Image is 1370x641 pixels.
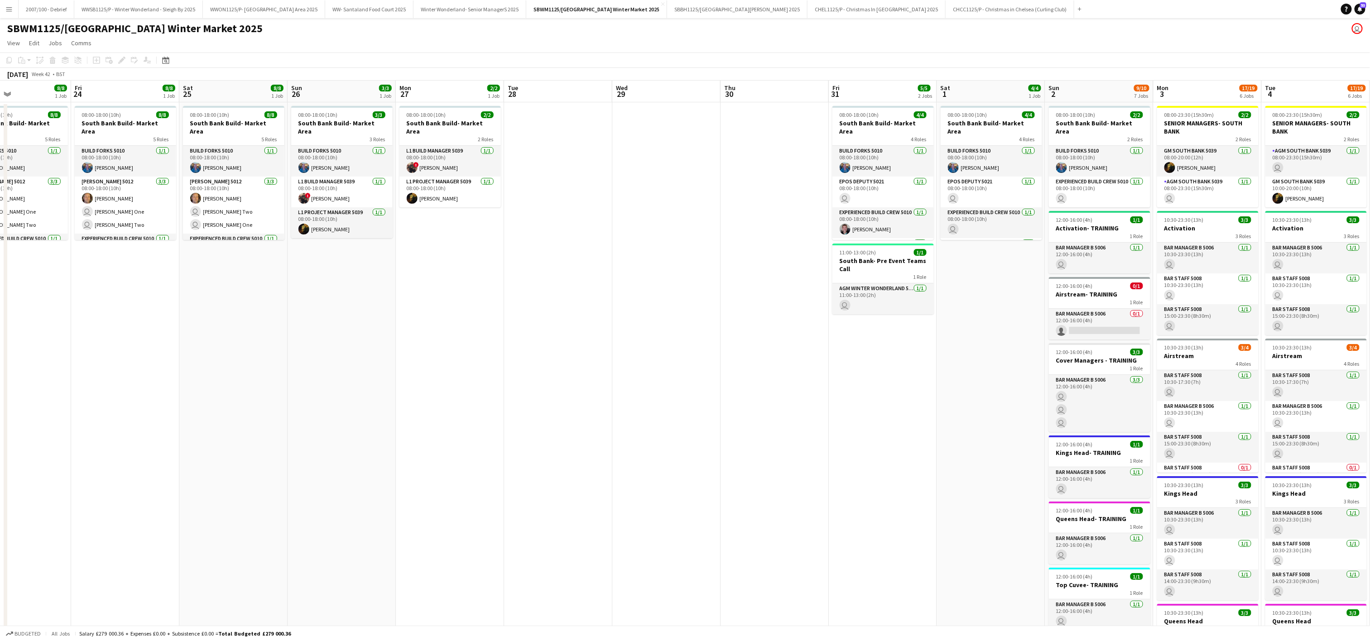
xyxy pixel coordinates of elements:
a: View [4,37,24,49]
span: View [7,39,20,47]
span: Comms [71,39,91,47]
button: CHCC1125/P - Christmas in Chelsea (Curling Club) [946,0,1074,18]
span: Edit [29,39,39,47]
div: [DATE] [7,70,28,79]
span: Jobs [48,39,62,47]
a: 93 [1355,4,1365,14]
button: SBWM1125/[GEOGRAPHIC_DATA] Winter Market 2025 [526,0,667,18]
button: Budgeted [5,629,42,639]
span: Week 42 [30,71,53,77]
span: Budgeted [14,631,41,637]
button: WWON1125/P- [GEOGRAPHIC_DATA] Area 2025 [203,0,325,18]
div: Salary £279 000.36 + Expenses £0.00 + Subsistence £0.00 = [79,630,291,637]
a: Comms [67,37,95,49]
button: SBBH1125/[GEOGRAPHIC_DATA][PERSON_NAME] 2025 [667,0,808,18]
span: Total Budgeted £279 000.36 [218,630,291,637]
div: BST [56,71,65,77]
button: Winter Wonderland- Senior ManagerS 2025 [413,0,526,18]
button: WWSB1125/P - Winter Wonderland - Sleigh By 2025 [74,0,203,18]
span: 93 [1360,2,1366,8]
app-user-avatar: Suzanne Edwards [1352,23,1363,34]
button: WW- Santaland Food Court 2025 [325,0,413,18]
span: All jobs [50,630,72,637]
a: Jobs [45,37,66,49]
button: CHEL1125/P - Christmas In [GEOGRAPHIC_DATA] 2025 [808,0,946,18]
button: 2007/100 - Debrief [19,0,74,18]
a: Edit [25,37,43,49]
h1: SBWM1125/[GEOGRAPHIC_DATA] Winter Market 2025 [7,22,263,35]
